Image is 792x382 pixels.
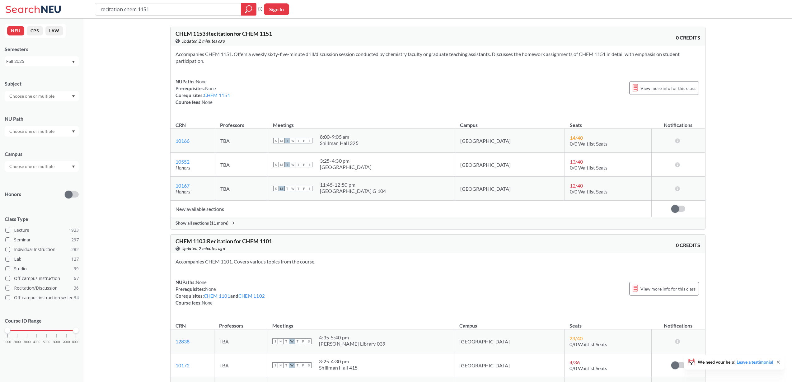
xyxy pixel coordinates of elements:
[181,245,225,252] span: Updated 2 minutes ago
[289,338,295,344] span: W
[6,92,59,100] input: Choose one or multiple
[72,95,75,98] svg: Dropdown arrow
[307,162,312,167] span: S
[5,80,79,87] div: Subject
[319,358,358,365] div: 3:25 - 4:30 pm
[245,5,252,14] svg: magnifying glass
[13,340,21,344] span: 2000
[71,236,79,243] span: 297
[640,285,696,293] span: View more info for this class
[74,294,79,301] span: 34
[319,365,358,371] div: Shillman Hall 415
[72,165,75,168] svg: Dropdown arrow
[176,322,186,329] div: CRN
[569,359,580,365] span: 4 / 36
[279,162,284,167] span: M
[569,341,607,347] span: 0/0 Waitlist Seats
[284,162,290,167] span: T
[272,362,278,368] span: S
[264,3,289,15] button: Sign In
[301,162,307,167] span: F
[272,338,278,344] span: S
[295,338,300,344] span: T
[698,360,773,364] span: We need your help!
[5,46,79,53] div: Semesters
[301,186,307,191] span: F
[72,340,80,344] span: 8000
[651,316,705,329] th: Notifications
[72,61,75,63] svg: Dropdown arrow
[320,140,359,146] div: Shillman Hall 325
[5,284,79,292] label: Recitation/Discussion
[5,56,79,66] div: Fall 2025Dropdown arrow
[455,153,565,177] td: [GEOGRAPHIC_DATA]
[5,126,79,137] div: Dropdown arrow
[74,265,79,272] span: 99
[176,220,228,226] span: Show all sections (11 more)
[196,279,207,285] span: None
[5,265,79,273] label: Studio
[676,34,700,41] span: 0 CREDITS
[273,138,279,143] span: S
[279,138,284,143] span: M
[284,338,289,344] span: T
[290,186,296,191] span: W
[33,340,40,344] span: 4000
[215,177,268,201] td: TBA
[100,4,237,15] input: Class, professor, course number, "phrase"
[296,186,301,191] span: T
[5,294,79,302] label: Off-campus instruction w/ lec
[320,134,359,140] div: 8:00 - 9:05 am
[176,238,272,245] span: CHEM 1103 : Recitation for CHEM 1101
[214,316,267,329] th: Professors
[5,226,79,234] label: Lecture
[284,138,290,143] span: T
[202,99,213,105] span: None
[569,335,583,341] span: 23 / 40
[454,329,565,353] td: [GEOGRAPHIC_DATA]
[570,183,583,189] span: 12 / 40
[5,161,79,172] div: Dropdown arrow
[7,26,24,35] button: NEU
[214,353,267,377] td: TBA
[27,26,43,35] button: CPS
[570,141,607,147] span: 0/0 Waitlist Seats
[565,316,652,329] th: Seats
[278,338,284,344] span: M
[176,338,190,344] a: 12838
[570,159,583,165] span: 13 / 40
[284,186,290,191] span: T
[570,135,583,141] span: 14 / 40
[5,191,21,198] p: Honors
[301,138,307,143] span: F
[306,362,312,368] span: S
[205,86,216,91] span: None
[5,255,79,263] label: Lab
[238,293,265,299] a: CHEM 1102
[5,245,79,254] label: Individual Instruction
[43,340,50,344] span: 5000
[45,26,63,35] button: LAW
[320,164,372,170] div: [GEOGRAPHIC_DATA]
[454,353,565,377] td: [GEOGRAPHIC_DATA]
[295,362,300,368] span: T
[267,316,454,329] th: Meetings
[176,78,230,105] div: NUPaths: Prerequisites: Corequisites: Course fees:
[6,128,59,135] input: Choose one or multiple
[181,38,225,44] span: Updated 2 minutes ago
[300,338,306,344] span: F
[290,162,296,167] span: W
[74,285,79,291] span: 36
[71,256,79,263] span: 127
[320,182,386,188] div: 11:45 - 12:50 pm
[176,122,186,128] div: CRN
[72,130,75,133] svg: Dropdown arrow
[300,362,306,368] span: F
[5,91,79,101] div: Dropdown arrow
[202,300,213,305] span: None
[5,216,79,222] span: Class Type
[570,165,607,170] span: 0/0 Waitlist Seats
[176,362,190,368] a: 10172
[5,151,79,157] div: Campus
[455,115,565,129] th: Campus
